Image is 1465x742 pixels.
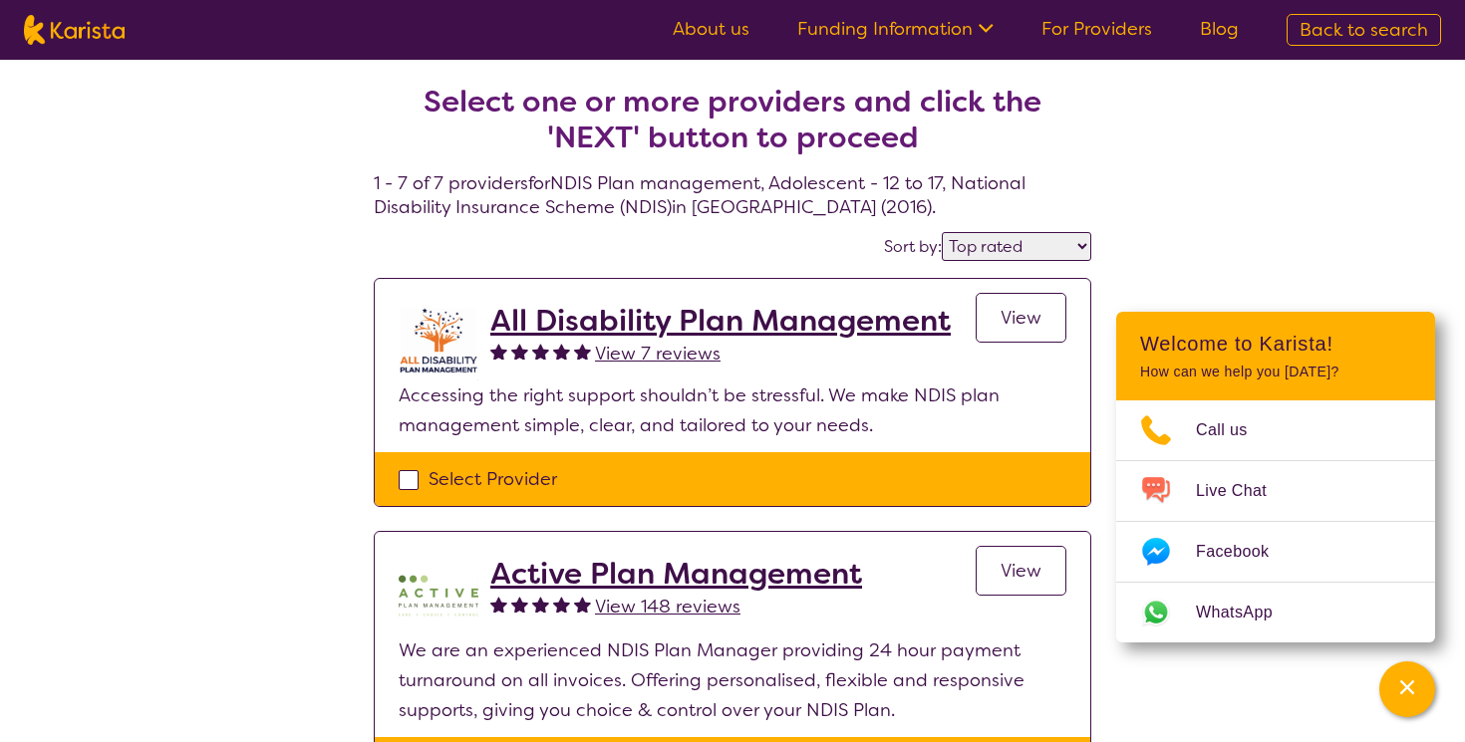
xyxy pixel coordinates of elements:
[399,303,478,380] img: at5vqv0lot2lggohlylh.jpg
[1300,18,1428,42] span: Back to search
[399,380,1066,440] p: Accessing the right support shouldn’t be stressful. We make NDIS plan management simple, clear, a...
[1196,415,1272,445] span: Call us
[1140,364,1411,380] p: How can we help you [DATE]?
[673,17,749,41] a: About us
[490,556,862,592] a: Active Plan Management
[1196,476,1291,506] span: Live Chat
[1116,400,1435,642] ul: Choose channel
[1041,17,1152,41] a: For Providers
[595,342,721,366] span: View 7 reviews
[399,635,1066,725] p: We are an experienced NDIS Plan Manager providing 24 hour payment turnaround on all invoices. Off...
[532,343,549,360] img: fullstar
[595,339,721,369] a: View 7 reviews
[1287,14,1441,46] a: Back to search
[399,556,478,635] img: pypzb5qm7jexfhutod0x.png
[1116,312,1435,642] div: Channel Menu
[511,343,528,360] img: fullstar
[490,303,951,339] a: All Disability Plan Management
[1200,17,1239,41] a: Blog
[574,596,591,613] img: fullstar
[553,343,570,360] img: fullstar
[976,293,1066,343] a: View
[1196,598,1297,627] span: WhatsApp
[24,15,125,45] img: Karista logo
[532,596,549,613] img: fullstar
[976,546,1066,596] a: View
[884,236,942,257] label: Sort by:
[398,84,1067,155] h2: Select one or more providers and click the 'NEXT' button to proceed
[595,595,740,618] span: View 148 reviews
[511,596,528,613] img: fullstar
[1001,306,1041,330] span: View
[553,596,570,613] img: fullstar
[1379,661,1435,717] button: Channel Menu
[1001,559,1041,583] span: View
[595,592,740,621] a: View 148 reviews
[490,343,507,360] img: fullstar
[490,596,507,613] img: fullstar
[1140,332,1411,356] h2: Welcome to Karista!
[574,343,591,360] img: fullstar
[1116,583,1435,642] a: Web link opens in a new tab.
[374,36,1091,219] h4: 1 - 7 of 7 providers for NDIS Plan management , Adolescent - 12 to 17 , National Disability Insur...
[797,17,994,41] a: Funding Information
[1196,537,1293,567] span: Facebook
